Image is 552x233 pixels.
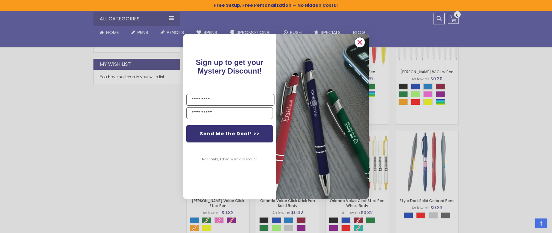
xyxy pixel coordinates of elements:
[276,34,369,199] img: pop-up-image
[196,58,264,75] span: !
[355,37,365,48] button: Close dialog
[186,125,273,142] button: Send Me the Deal! >>
[196,58,264,75] span: Sign up to get your Mystery Discount
[199,152,261,167] button: No thanks, I don't want a discount.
